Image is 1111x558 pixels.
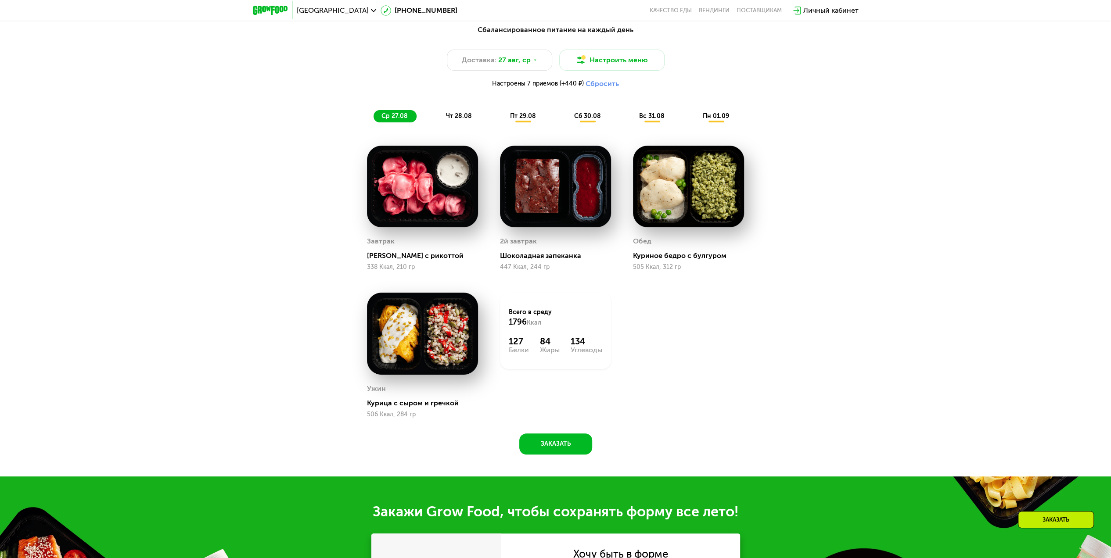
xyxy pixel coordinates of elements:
div: Куриное бедро с булгуром [633,251,751,260]
div: Белки [509,347,529,354]
span: Ккал [527,319,541,326]
div: Шоколадная запеканка [500,251,618,260]
button: Настроить меню [559,50,665,71]
span: пт 29.08 [510,112,536,120]
span: 27 авг, ср [498,55,531,65]
div: 506 Ккал, 284 гр [367,411,478,418]
a: Качество еды [650,7,692,14]
div: Заказать [1018,511,1094,528]
span: ср 27.08 [381,112,408,120]
button: Сбросить [586,79,619,88]
span: Настроены 7 приемов (+440 ₽) [492,81,584,87]
span: сб 30.08 [574,112,601,120]
div: Жиры [540,347,560,354]
div: Личный кабинет [803,5,859,16]
div: Обед [633,235,651,248]
a: [PHONE_NUMBER] [381,5,457,16]
a: Вендинги [699,7,730,14]
span: [GEOGRAPHIC_DATA] [297,7,369,14]
div: Курица с сыром и гречкой [367,399,485,408]
div: 2й завтрак [500,235,537,248]
div: поставщикам [737,7,782,14]
div: [PERSON_NAME] с рикоттой [367,251,485,260]
div: 338 Ккал, 210 гр [367,264,478,271]
span: пн 01.09 [703,112,729,120]
div: Ужин [367,382,386,395]
div: 447 Ккал, 244 гр [500,264,611,271]
div: Завтрак [367,235,395,248]
div: Углеводы [571,347,602,354]
span: чт 28.08 [446,112,472,120]
span: вс 31.08 [639,112,665,120]
div: 505 Ккал, 312 гр [633,264,744,271]
div: Сбалансированное питание на каждый день [296,25,816,36]
span: Доставка: [462,55,496,65]
div: 127 [509,336,529,347]
div: Всего в среду [509,308,602,327]
span: 1796 [509,317,527,327]
div: 84 [540,336,560,347]
button: Заказать [519,433,592,454]
div: 134 [571,336,602,347]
